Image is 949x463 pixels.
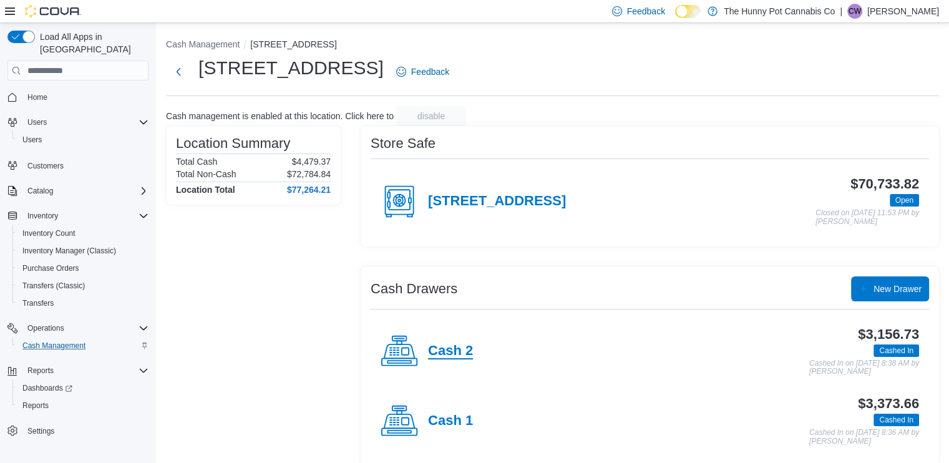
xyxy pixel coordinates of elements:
[874,344,919,357] span: Cashed In
[25,5,81,17] img: Cova
[879,414,913,426] span: Cashed In
[815,209,919,226] p: Closed on [DATE] 11:53 PM by [PERSON_NAME]
[2,156,153,174] button: Customers
[2,114,153,131] button: Users
[2,182,153,200] button: Catalog
[12,379,153,397] a: Dashboards
[17,243,148,258] span: Inventory Manager (Classic)
[287,169,331,179] p: $72,784.84
[858,327,919,342] h3: $3,156.73
[417,110,445,122] span: disable
[176,169,236,179] h6: Total Non-Cash
[17,132,148,147] span: Users
[411,66,449,78] span: Feedback
[22,183,58,198] button: Catalog
[428,193,566,210] h4: [STREET_ADDRESS]
[22,383,72,393] span: Dashboards
[22,321,69,336] button: Operations
[2,319,153,337] button: Operations
[396,106,466,126] button: disable
[27,161,64,171] span: Customers
[176,136,290,151] h3: Location Summary
[22,401,49,411] span: Reports
[22,157,148,173] span: Customers
[17,338,148,353] span: Cash Management
[22,263,79,273] span: Purchase Orders
[17,261,148,276] span: Purchase Orders
[27,426,54,436] span: Settings
[428,343,473,359] h4: Cash 2
[287,185,331,195] h4: $77,264.21
[2,207,153,225] button: Inventory
[851,276,929,301] button: New Drawer
[371,136,436,151] h3: Store Safe
[2,88,153,106] button: Home
[879,345,913,356] span: Cashed In
[22,208,148,223] span: Inventory
[17,338,90,353] a: Cash Management
[27,92,47,102] span: Home
[166,59,191,84] button: Next
[895,195,913,206] span: Open
[850,177,919,192] h3: $70,733.82
[12,260,153,277] button: Purchase Orders
[166,38,939,53] nav: An example of EuiBreadcrumbs
[627,5,665,17] span: Feedback
[22,321,148,336] span: Operations
[22,135,42,145] span: Users
[22,341,85,351] span: Cash Management
[724,4,835,19] p: The Hunny Pot Cannabis Co
[22,183,148,198] span: Catalog
[17,398,54,413] a: Reports
[2,362,153,379] button: Reports
[847,4,862,19] div: Cassidy Wales
[12,337,153,354] button: Cash Management
[858,396,919,411] h3: $3,373.66
[250,39,336,49] button: [STREET_ADDRESS]
[890,194,919,207] span: Open
[292,157,331,167] p: $4,479.37
[22,208,63,223] button: Inventory
[17,243,121,258] a: Inventory Manager (Classic)
[22,281,85,291] span: Transfers (Classic)
[12,131,153,149] button: Users
[840,4,842,19] p: |
[22,228,75,238] span: Inventory Count
[22,423,148,439] span: Settings
[176,157,217,167] h6: Total Cash
[17,381,148,396] span: Dashboards
[22,298,54,308] span: Transfers
[22,246,116,256] span: Inventory Manager (Classic)
[27,211,58,221] span: Inventory
[22,115,52,130] button: Users
[675,18,676,19] span: Dark Mode
[12,225,153,242] button: Inventory Count
[12,277,153,295] button: Transfers (Classic)
[35,31,148,56] span: Load All Apps in [GEOGRAPHIC_DATA]
[22,90,52,105] a: Home
[867,4,939,19] p: [PERSON_NAME]
[22,158,69,173] a: Customers
[17,226,148,241] span: Inventory Count
[17,278,90,293] a: Transfers (Classic)
[2,422,153,440] button: Settings
[12,242,153,260] button: Inventory Manager (Classic)
[12,295,153,312] button: Transfers
[27,323,64,333] span: Operations
[17,261,84,276] a: Purchase Orders
[391,59,454,84] a: Feedback
[874,414,919,426] span: Cashed In
[17,296,148,311] span: Transfers
[198,56,384,80] h1: [STREET_ADDRESS]
[22,89,148,105] span: Home
[22,424,59,439] a: Settings
[17,381,77,396] a: Dashboards
[17,278,148,293] span: Transfers (Classic)
[22,363,59,378] button: Reports
[371,281,457,296] h3: Cash Drawers
[874,283,922,295] span: New Drawer
[166,39,240,49] button: Cash Management
[675,5,701,18] input: Dark Mode
[22,363,148,378] span: Reports
[809,429,919,446] p: Cashed In on [DATE] 8:36 AM by [PERSON_NAME]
